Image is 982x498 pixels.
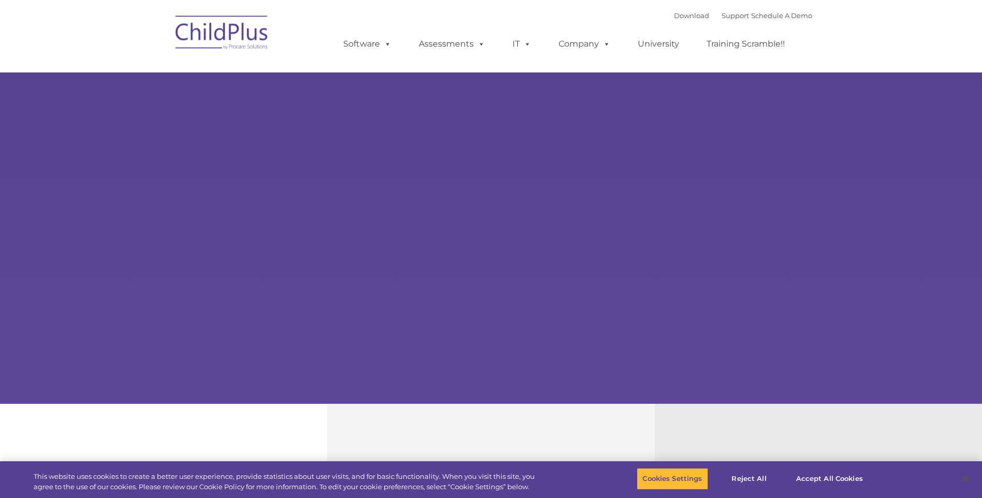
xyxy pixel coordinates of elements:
a: Schedule A Demo [751,11,812,20]
a: Training Scramble!! [696,34,795,54]
a: Support [722,11,749,20]
font: | [674,11,812,20]
a: Company [548,34,621,54]
a: IT [502,34,541,54]
button: Reject All [717,468,782,490]
a: Assessments [408,34,495,54]
a: Download [674,11,709,20]
div: This website uses cookies to create a better user experience, provide statistics about user visit... [34,472,540,492]
button: Close [954,467,977,490]
a: Software [333,34,402,54]
img: ChildPlus by Procare Solutions [170,8,274,60]
button: Cookies Settings [637,468,708,490]
a: University [627,34,690,54]
button: Accept All Cookies [790,468,869,490]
